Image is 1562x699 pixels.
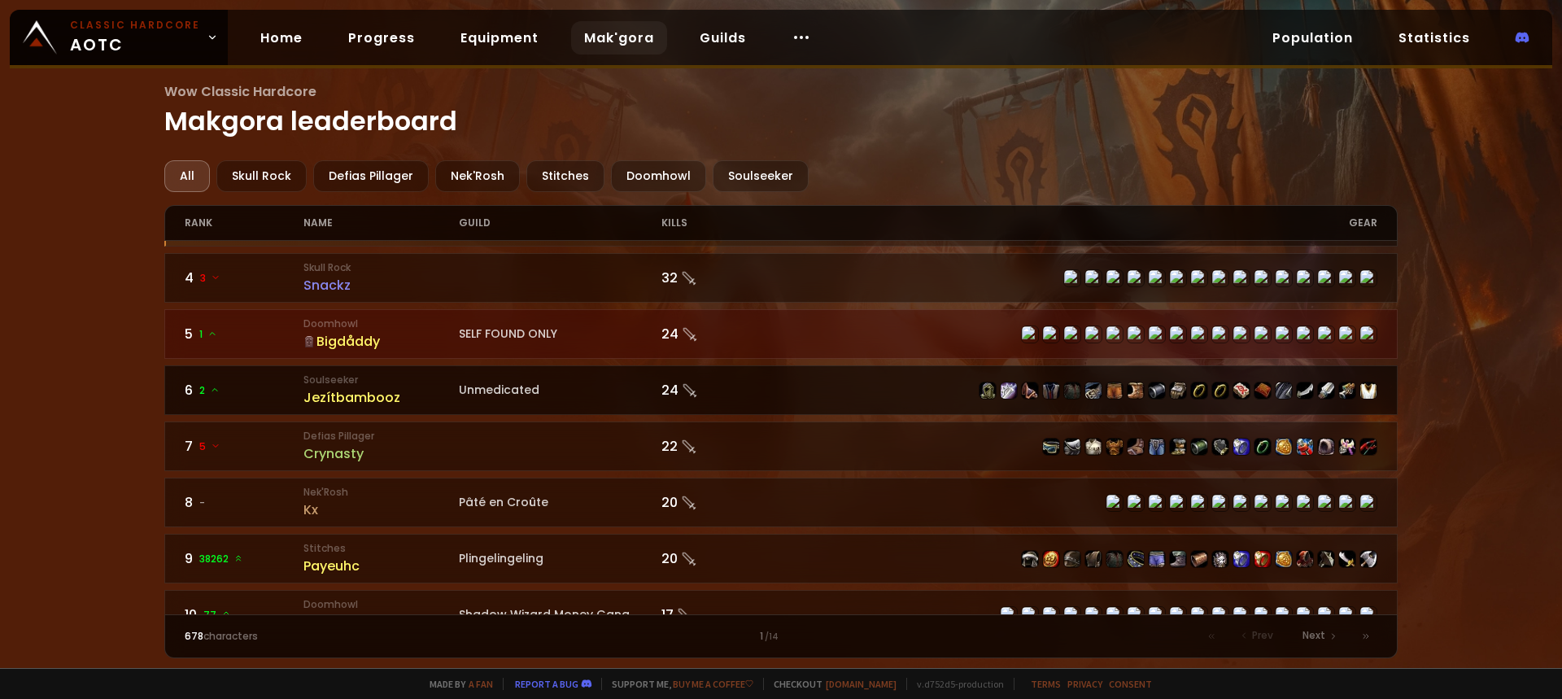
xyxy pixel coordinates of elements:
[661,436,781,457] div: 22
[1149,439,1165,455] img: item-10410
[185,605,304,625] div: 10
[1170,551,1186,567] img: item-9776
[1022,551,1038,567] img: item-7413
[661,492,781,513] div: 20
[199,327,217,342] span: 1
[1212,382,1228,399] img: item-18500
[1318,382,1334,399] img: item-12939
[1001,382,1017,399] img: item-15411
[185,492,304,513] div: 8
[469,678,493,690] a: a fan
[185,206,304,240] div: rank
[70,18,200,57] span: AOTC
[1297,439,1313,455] img: item-4381
[303,443,459,464] div: Crynasty
[1360,382,1377,399] img: item-5976
[420,678,493,690] span: Made by
[1149,382,1165,399] img: item-16710
[1064,439,1080,455] img: item-10657
[303,260,459,275] small: Skull Rock
[1064,382,1080,399] img: item-14637
[164,590,1398,640] a: 1077 DoomhowlGriefpoliceShadow Wizard Money Gang17 item-10504item-7722item-9912item-4335item-1076...
[1128,382,1144,399] img: item-16711
[164,422,1398,471] a: 75 Defias PillagerCrynasty22 item-4385item-10657item-148item-2041item-6468item-10410item-1121item...
[1191,551,1207,567] img: item-4794
[216,160,307,192] div: Skull Rock
[1233,439,1250,455] img: item-2933
[1085,439,1102,455] img: item-148
[661,548,781,569] div: 20
[1339,439,1355,455] img: item-890
[1170,382,1186,399] img: item-16712
[435,160,520,192] div: Nek'Rosh
[1318,439,1334,455] img: item-2059
[1106,551,1123,567] img: item-7407
[199,552,243,566] span: 38262
[601,678,753,690] span: Support me,
[313,160,429,192] div: Defias Pillager
[1085,382,1102,399] img: item-16713
[1360,551,1377,567] img: item-3137
[185,380,304,400] div: 6
[459,206,661,240] div: guild
[1170,439,1186,455] img: item-1121
[303,500,459,520] div: Kx
[1067,678,1102,690] a: Privacy
[1318,551,1334,567] img: item-15225
[447,21,552,55] a: Equipment
[1043,551,1059,567] img: item-7746
[164,160,210,192] div: All
[70,18,200,33] small: Classic Hardcore
[1043,382,1059,399] img: item-2105
[687,21,759,55] a: Guilds
[459,382,661,399] div: Unmedicated
[247,21,316,55] a: Home
[1254,439,1271,455] img: item-12006
[661,605,781,625] div: 17
[303,541,459,556] small: Stitches
[1043,439,1059,455] img: item-4385
[661,380,781,400] div: 24
[1297,382,1313,399] img: item-17705
[185,629,203,643] span: 678
[1276,551,1292,567] img: item-209612
[200,271,220,286] span: 3
[185,324,304,344] div: 5
[781,206,1377,240] div: gear
[303,556,459,576] div: Payeuhc
[1297,551,1313,567] img: item-5193
[199,383,220,398] span: 2
[303,429,459,443] small: Defias Pillager
[765,631,779,644] small: / 14
[661,206,781,240] div: kills
[185,548,304,569] div: 9
[1149,551,1165,567] img: item-9624
[1022,382,1038,399] img: item-13358
[980,382,996,399] img: item-11925
[1109,678,1152,690] a: Consent
[1302,628,1325,643] span: Next
[203,608,231,623] span: 77
[1106,382,1123,399] img: item-12963
[459,325,661,343] div: SELF FOUND ONLY
[1128,439,1144,455] img: item-6468
[713,160,809,192] div: Soulseeker
[826,678,897,690] a: [DOMAIN_NAME]
[459,550,661,567] div: Plingelingeling
[1106,439,1123,455] img: item-2041
[1233,382,1250,399] img: item-19120
[1360,439,1377,455] img: item-6469
[303,275,459,295] div: Snackz
[611,160,706,192] div: Doomhowl
[1031,678,1061,690] a: Terms
[10,10,228,65] a: Classic HardcoreAOTC
[1191,382,1207,399] img: item-18500
[459,606,661,623] div: Shadow Wizard Money Gang
[303,331,459,352] div: Bigdåddy
[303,387,459,408] div: Jezítbambooz
[515,678,578,690] a: Report a bug
[1259,21,1366,55] a: Population
[661,268,781,288] div: 32
[673,678,753,690] a: Buy me a coffee
[1339,382,1355,399] img: item-2100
